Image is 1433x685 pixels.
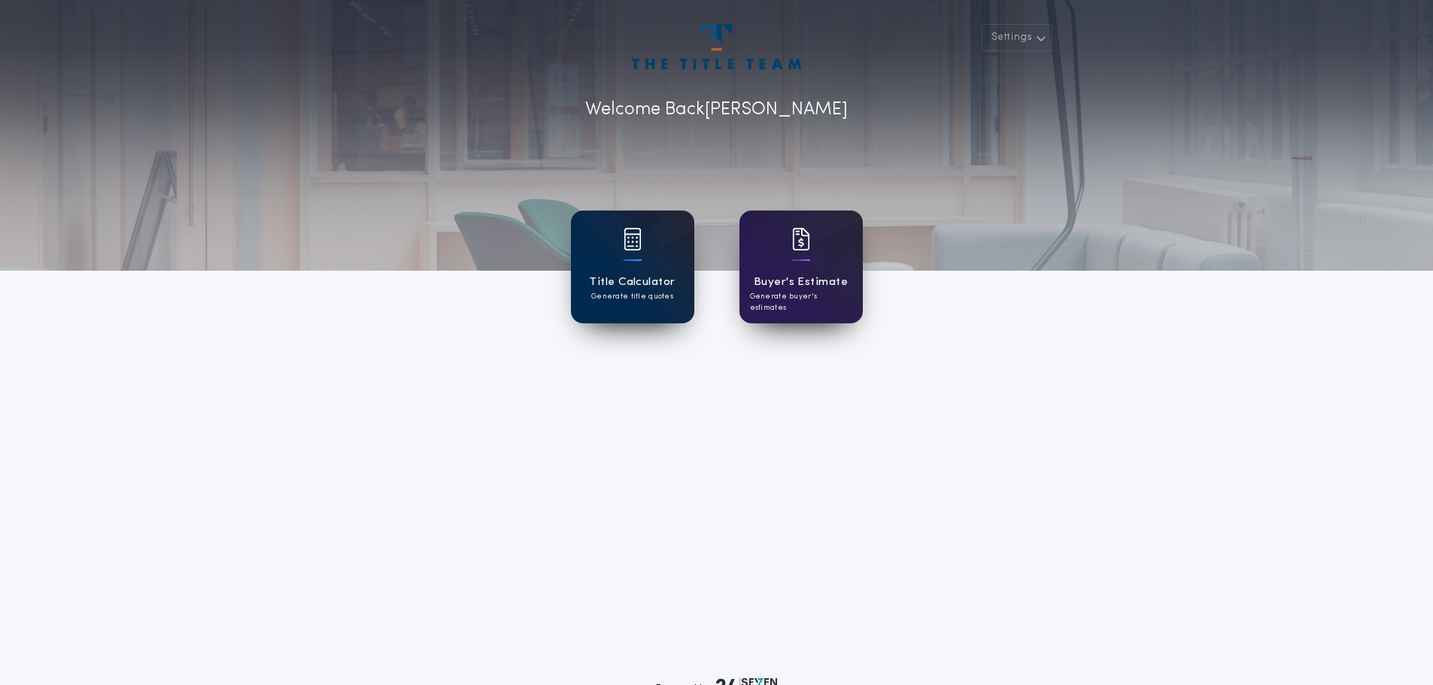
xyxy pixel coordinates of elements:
[589,274,675,291] h1: Title Calculator
[571,211,694,323] a: card iconTitle CalculatorGenerate title quotes
[792,228,810,250] img: card icon
[982,24,1052,51] button: Settings
[754,274,848,291] h1: Buyer's Estimate
[632,24,800,69] img: account-logo
[591,291,673,302] p: Generate title quotes
[739,211,863,323] a: card iconBuyer's EstimateGenerate buyer's estimates
[750,291,852,314] p: Generate buyer's estimates
[585,96,848,123] p: Welcome Back [PERSON_NAME]
[624,228,642,250] img: card icon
